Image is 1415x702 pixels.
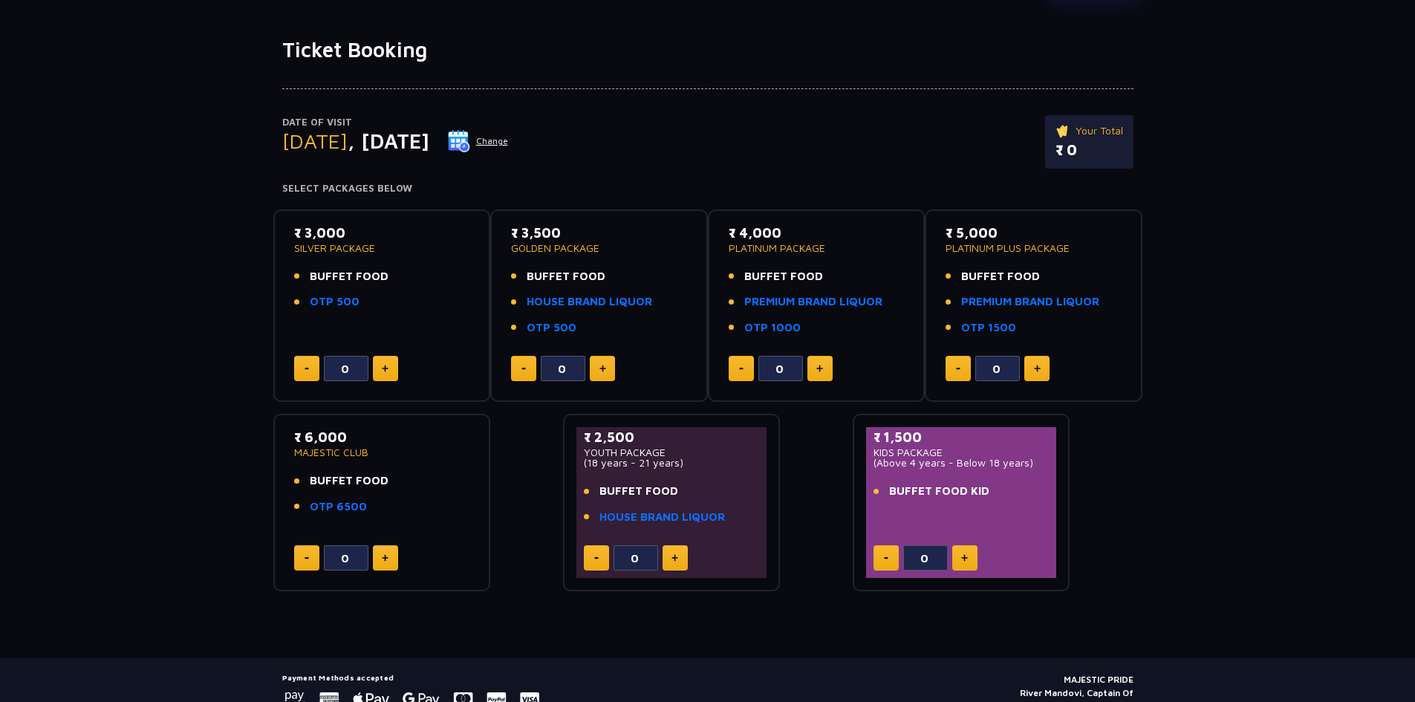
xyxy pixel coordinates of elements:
[382,554,388,562] img: plus
[310,498,367,516] a: OTP 6500
[594,557,599,559] img: minus
[946,243,1122,253] p: PLATINUM PLUS PACKAGE
[961,268,1040,285] span: BUFFET FOOD
[310,472,388,490] span: BUFFET FOOD
[310,293,360,311] a: OTP 500
[282,673,539,682] h5: Payment Methods accepted
[447,129,509,153] button: Change
[382,365,388,372] img: plus
[1034,365,1041,372] img: plus
[527,293,652,311] a: HOUSE BRAND LIQUOR
[282,129,348,153] span: [DATE]
[1055,123,1123,139] p: Your Total
[744,268,823,285] span: BUFFET FOOD
[527,319,576,337] a: OTP 500
[584,427,760,447] p: ₹ 2,500
[527,268,605,285] span: BUFFET FOOD
[348,129,429,153] span: , [DATE]
[294,427,470,447] p: ₹ 6,000
[282,115,509,130] p: Date of Visit
[305,557,309,559] img: minus
[729,243,905,253] p: PLATINUM PACKAGE
[729,223,905,243] p: ₹ 4,000
[739,368,744,370] img: minus
[511,243,687,253] p: GOLDEN PACKAGE
[874,458,1050,468] p: (Above 4 years - Below 18 years)
[599,483,678,500] span: BUFFET FOOD
[511,223,687,243] p: ₹ 3,500
[884,557,888,559] img: minus
[282,37,1133,62] h1: Ticket Booking
[744,293,882,311] a: PREMIUM BRAND LIQUOR
[584,458,760,468] p: (18 years - 21 years)
[961,554,968,562] img: plus
[599,365,606,372] img: plus
[744,319,801,337] a: OTP 1000
[961,293,1099,311] a: PREMIUM BRAND LIQUOR
[310,268,388,285] span: BUFFET FOOD
[874,427,1050,447] p: ₹ 1,500
[1055,139,1123,161] p: ₹ 0
[671,554,678,562] img: plus
[1055,123,1071,139] img: ticket
[584,447,760,458] p: YOUTH PACKAGE
[816,365,823,372] img: plus
[294,447,470,458] p: MAJESTIC CLUB
[305,368,309,370] img: minus
[961,319,1016,337] a: OTP 1500
[294,223,470,243] p: ₹ 3,000
[521,368,526,370] img: minus
[946,223,1122,243] p: ₹ 5,000
[282,183,1133,195] h4: Select Packages Below
[956,368,960,370] img: minus
[294,243,470,253] p: SILVER PACKAGE
[889,483,989,500] span: BUFFET FOOD KID
[599,509,725,526] a: HOUSE BRAND LIQUOR
[874,447,1050,458] p: KIDS PACKAGE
